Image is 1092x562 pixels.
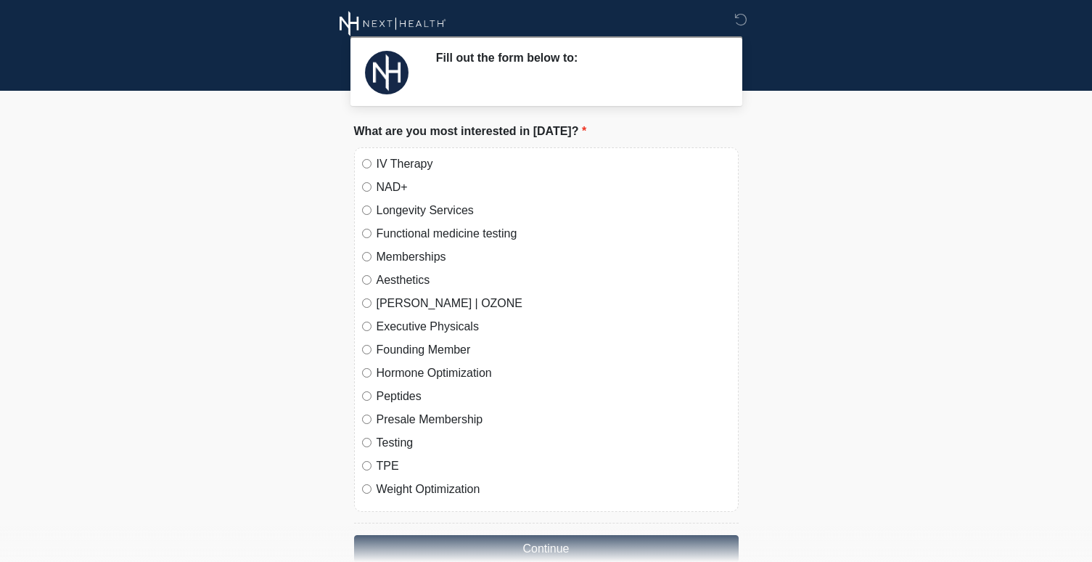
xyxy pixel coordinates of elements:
label: Testing [377,434,731,452]
input: NAD+ [362,182,371,192]
label: Founding Member [377,341,731,359]
input: IV Therapy [362,159,371,168]
input: Weight Optimization [362,484,371,494]
label: Longevity Services [377,202,731,219]
label: [PERSON_NAME] | OZONE [377,295,731,312]
label: Executive Physicals [377,318,731,335]
input: Memberships [362,252,371,261]
label: What are you most interested in [DATE]? [354,123,587,140]
input: Functional medicine testing [362,229,371,238]
input: Hormone Optimization [362,368,371,378]
input: Executive Physicals [362,322,371,331]
h2: Fill out the form below to: [436,51,717,65]
label: TPE [377,457,731,475]
label: IV Therapy [377,155,731,173]
input: Aesthetics [362,275,371,285]
img: Next Health Wellness Logo [340,11,446,36]
input: TPE [362,461,371,471]
input: Founding Member [362,345,371,354]
label: Memberships [377,248,731,266]
label: Presale Membership [377,411,731,428]
input: Peptides [362,391,371,401]
label: Weight Optimization [377,481,731,498]
label: Aesthetics [377,272,731,289]
input: Presale Membership [362,415,371,424]
label: Hormone Optimization [377,365,731,382]
img: Agent Avatar [365,51,409,94]
input: Testing [362,438,371,447]
label: Peptides [377,388,731,405]
label: Functional medicine testing [377,225,731,243]
input: [PERSON_NAME] | OZONE [362,298,371,308]
input: Longevity Services [362,205,371,215]
label: NAD+ [377,179,731,196]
